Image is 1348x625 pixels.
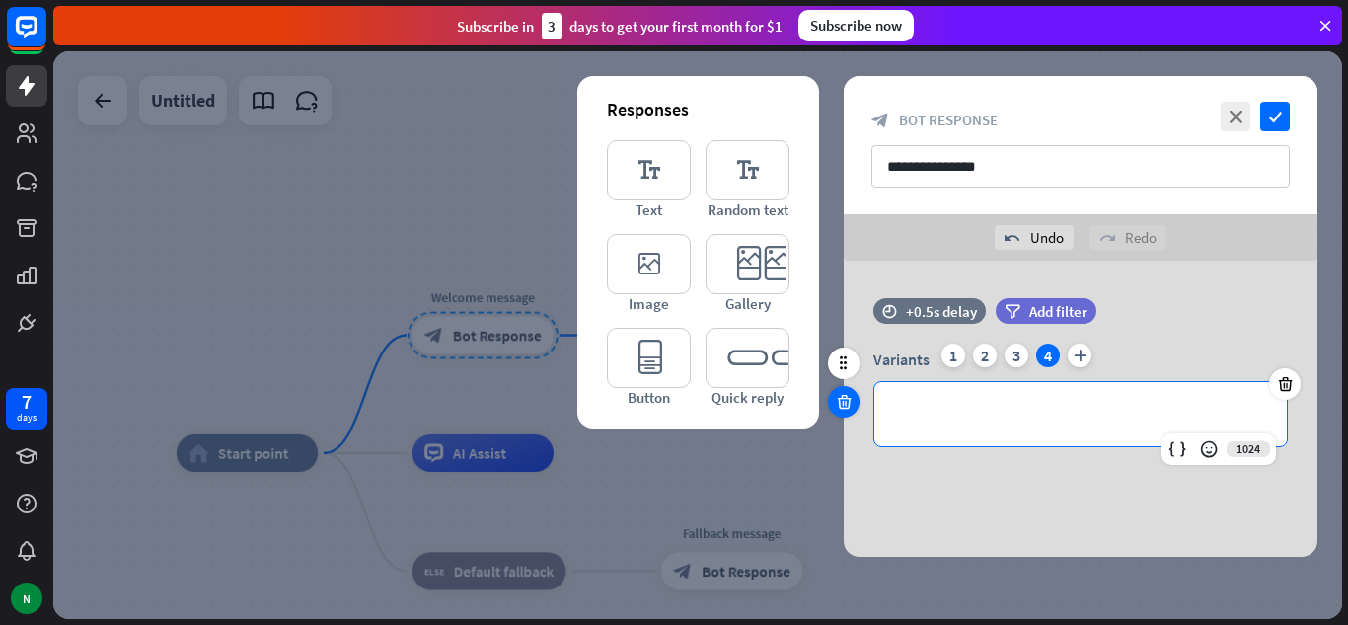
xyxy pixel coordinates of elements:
[1099,230,1115,246] i: redo
[1005,230,1020,246] i: undo
[995,225,1074,250] div: Undo
[1029,302,1087,321] span: Add filter
[457,13,783,39] div: Subscribe in days to get your first month for $1
[1260,102,1290,131] i: check
[17,411,37,425] div: days
[871,112,889,129] i: block_bot_response
[1089,225,1166,250] div: Redo
[973,344,997,367] div: 2
[6,388,47,430] a: 7 days
[1036,344,1060,367] div: 4
[798,10,914,41] div: Subscribe now
[873,350,930,369] span: Variants
[11,583,42,614] div: N
[1005,304,1020,319] i: filter
[1221,102,1250,131] i: close
[22,393,32,411] div: 7
[16,8,75,67] button: Open LiveChat chat widget
[1068,344,1091,367] i: plus
[882,304,897,318] i: time
[899,111,998,129] span: Bot Response
[542,13,562,39] div: 3
[1005,344,1028,367] div: 3
[941,344,965,367] div: 1
[906,302,977,321] div: +0.5s delay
